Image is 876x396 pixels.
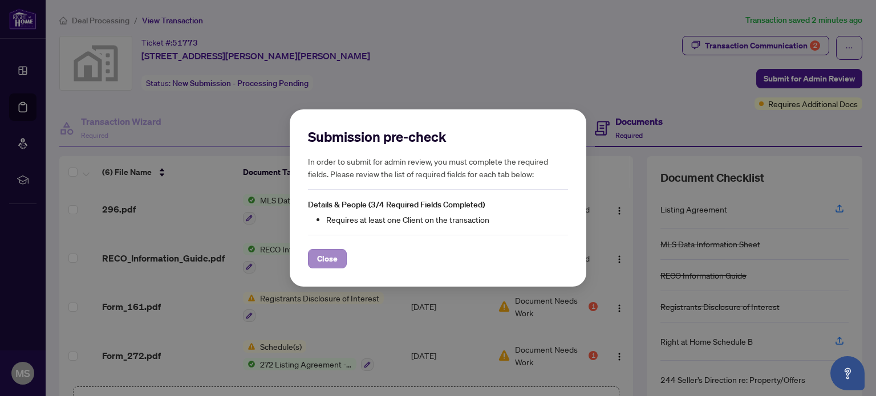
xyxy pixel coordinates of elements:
span: Details & People (3/4 Required Fields Completed) [308,199,485,210]
button: Open asap [830,356,865,390]
h5: In order to submit for admin review, you must complete the required fields. Please review the lis... [308,155,568,180]
span: Close [317,250,338,268]
h2: Submission pre-check [308,128,568,146]
button: Close [308,249,347,268]
li: Requires at least one Client on the transaction [326,213,568,226]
